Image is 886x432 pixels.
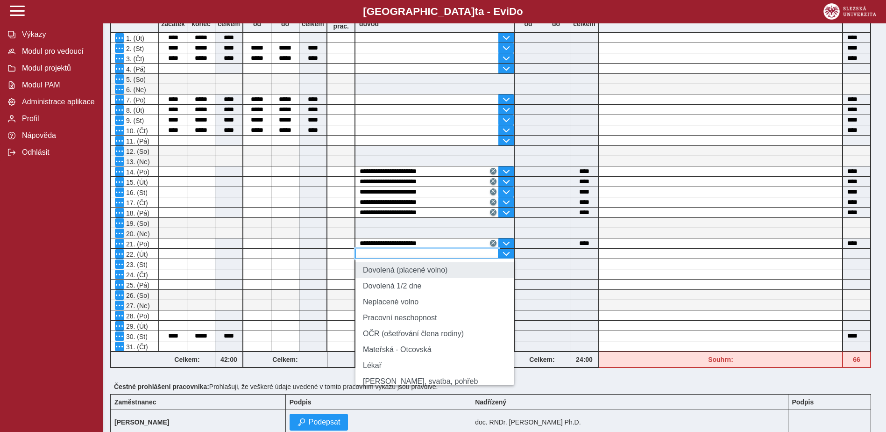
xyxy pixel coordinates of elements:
b: Zaměstnanec [114,398,156,406]
button: Menu [115,136,124,145]
span: 2. (St) [124,45,144,52]
li: Dovolená 1/2 dne [355,278,514,294]
button: Menu [115,167,124,176]
b: Čestné prohlášení pracovníka: [114,383,209,390]
li: Dovolená (placené volno) [355,262,514,278]
b: 24:00 [570,356,598,363]
button: Menu [115,157,124,166]
li: OČR (ošetřování člena rodiny) [355,326,514,342]
b: 66 [843,356,870,363]
span: 4. (Pá) [124,65,146,73]
span: Odhlásit [19,148,95,157]
span: Podepsat [309,418,340,426]
span: t [475,6,478,17]
div: Fond pracovní doby (92 h) a součet hodin (66 h) se neshodují! [843,352,871,368]
li: [PERSON_NAME], svatba, pohřeb [355,374,514,389]
span: 21. (Po) [124,240,149,248]
button: Menu [115,126,124,135]
span: 25. (Pá) [124,281,149,289]
button: Menu [115,331,124,341]
b: [PERSON_NAME] [114,418,169,426]
span: 29. (Út) [124,323,148,330]
span: Modul pro vedoucí [19,47,95,56]
button: Menu [115,290,124,300]
b: od [243,20,271,28]
button: Menu [115,64,124,73]
span: Profil [19,115,95,123]
span: 27. (Ne) [124,302,150,310]
span: 9. (St) [124,117,144,124]
button: Menu [115,74,124,84]
b: Celkem: [243,356,327,363]
span: 14. (Po) [124,168,149,176]
button: Menu [115,239,124,248]
button: Menu [115,342,124,351]
b: důvod [359,20,379,28]
button: Menu [115,177,124,187]
span: Výkazy [19,30,95,39]
span: 31. (Čt) [124,343,148,351]
span: 1. (Út) [124,35,144,42]
b: začátek [159,20,187,28]
span: 24. (Čt) [124,271,148,279]
button: Menu [115,208,124,217]
button: Menu [115,33,124,43]
b: Celkem: [159,356,215,363]
span: 18. (Pá) [124,209,149,217]
div: Fond pracovní doby (92 h) a součet hodin (66 h) se neshodují! [599,352,843,368]
button: Menu [115,187,124,197]
span: 17. (Čt) [124,199,148,207]
span: 28. (Po) [124,312,149,320]
li: Neplacené volno [355,294,514,310]
button: Menu [115,43,124,53]
button: Menu [115,301,124,310]
span: o [517,6,523,17]
span: 26. (So) [124,292,149,299]
button: Menu [115,321,124,331]
b: 42:00 [215,356,242,363]
b: [GEOGRAPHIC_DATA] a - Evi [28,6,858,18]
b: celkem [570,20,598,28]
span: 15. (Út) [124,179,148,186]
b: konec [187,20,215,28]
span: 5. (So) [124,76,146,83]
b: Podpis [792,398,814,406]
span: 19. (So) [124,220,149,227]
span: Modul projektů [19,64,95,72]
button: Menu [115,280,124,289]
button: Menu [115,270,124,279]
b: Celkem: [514,356,570,363]
span: D [509,6,517,17]
button: Menu [115,311,124,320]
span: 12. (So) [124,148,149,155]
button: Menu [115,146,124,156]
span: 11. (Pá) [124,137,149,145]
button: Menu [115,198,124,207]
span: 10. (Čt) [124,127,148,135]
button: Menu [115,95,124,104]
button: Menu [115,115,124,125]
b: celkem [215,20,242,28]
button: Menu [115,259,124,269]
span: 13. (Ne) [124,158,150,166]
span: 7. (Po) [124,96,146,104]
b: Souhrn: [708,356,733,363]
button: Menu [115,54,124,63]
span: Nápověda [19,131,95,140]
button: Menu [115,105,124,115]
button: Menu [115,249,124,259]
span: 8. (Út) [124,107,144,114]
span: 22. (Út) [124,251,148,258]
span: Administrace aplikace [19,98,95,106]
li: Pracovní neschopnost [355,310,514,326]
li: Mateřská - Otcovská [355,342,514,358]
span: 30. (St) [124,333,148,340]
li: Lékař [355,358,514,374]
button: Menu [115,229,124,238]
b: Podpis [290,398,312,406]
b: od [515,20,542,28]
b: Nadřízený [475,398,506,406]
span: 20. (Ne) [124,230,150,238]
b: do [271,20,299,28]
span: 3. (Čt) [124,55,144,63]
